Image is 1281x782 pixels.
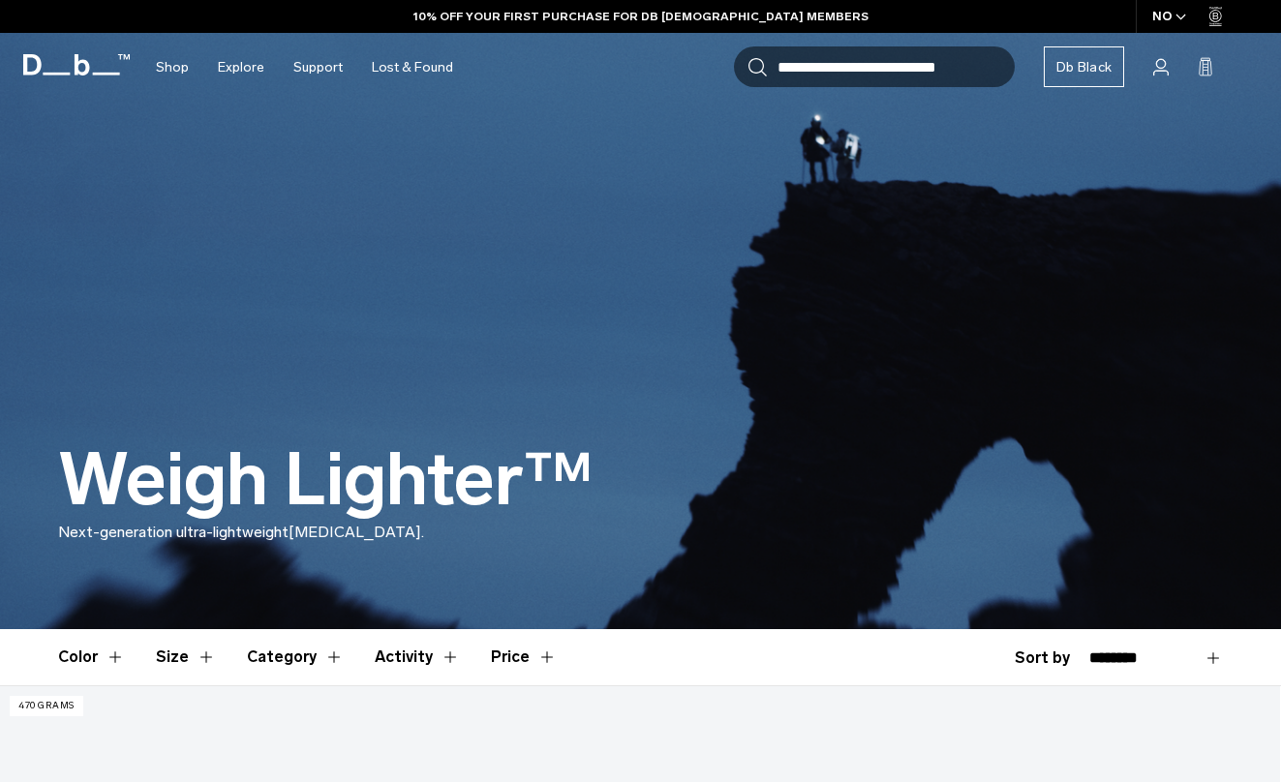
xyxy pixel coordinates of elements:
button: Toggle Filter [58,629,125,685]
a: Explore [218,33,264,102]
button: Toggle Filter [375,629,460,685]
h1: Weigh Lighter™ [58,440,594,521]
span: Next-generation ultra-lightweight [58,523,289,541]
button: Toggle Filter [247,629,344,685]
a: Db Black [1044,46,1124,87]
span: [MEDICAL_DATA]. [289,523,424,541]
a: Support [293,33,343,102]
nav: Main Navigation [141,33,468,102]
a: Shop [156,33,189,102]
a: 10% OFF YOUR FIRST PURCHASE FOR DB [DEMOGRAPHIC_DATA] MEMBERS [413,8,869,25]
button: Toggle Price [491,629,557,685]
a: Lost & Found [372,33,453,102]
button: Toggle Filter [156,629,216,685]
p: 470 grams [10,696,83,716]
